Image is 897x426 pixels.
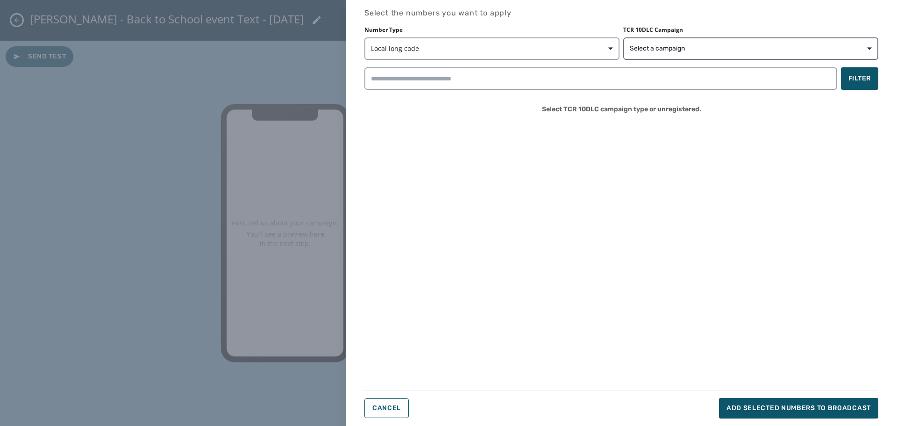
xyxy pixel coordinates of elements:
label: Number Type [364,26,619,34]
button: Add selected numbers to broadcast [719,398,878,419]
span: Select a campaign [630,44,685,53]
button: Select a campaign [623,37,878,60]
span: Filter [848,74,871,83]
span: Local long code [371,44,613,53]
button: Cancel [364,398,409,418]
label: TCR 10DLC Campaign [623,26,878,34]
button: Local long code [364,37,619,60]
button: Filter [841,67,878,90]
span: Add selected numbers to broadcast [726,404,871,413]
span: Cancel [372,404,401,412]
h4: Select the numbers you want to apply [364,7,878,19]
span: Select TCR 10DLC campaign type or unregistered. [542,97,701,122]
